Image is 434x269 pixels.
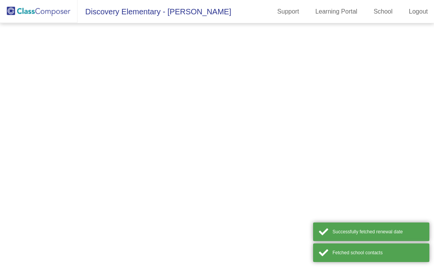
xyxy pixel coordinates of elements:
div: Fetched school contacts [332,249,424,256]
a: Support [271,5,305,18]
a: Logout [403,5,434,18]
a: Learning Portal [309,5,364,18]
a: School [367,5,399,18]
div: Successfully fetched renewal date [332,228,424,235]
span: Discovery Elementary - [PERSON_NAME] [77,5,231,18]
